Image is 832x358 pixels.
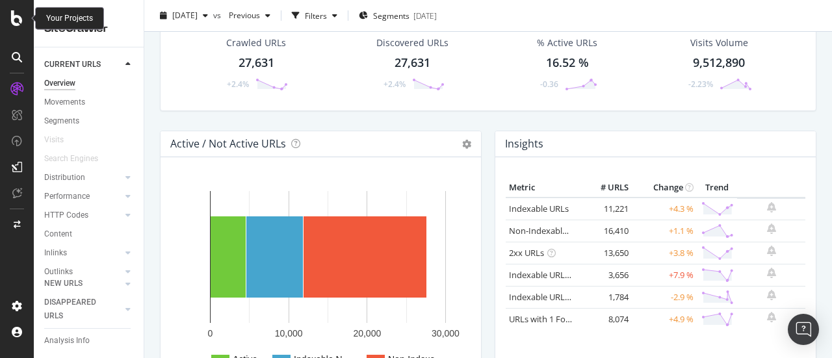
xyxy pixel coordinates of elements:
[697,178,737,198] th: Trend
[172,10,198,21] span: 2025 Sep. 3rd
[580,242,632,264] td: 13,650
[44,190,90,203] div: Performance
[44,246,67,260] div: Inlinks
[275,328,303,339] text: 10,000
[224,10,260,21] span: Previous
[287,5,343,26] button: Filters
[44,296,122,323] a: DISAPPEARED URLS
[44,277,122,290] a: NEW URLS
[44,246,122,260] a: Inlinks
[213,10,224,21] span: vs
[44,133,64,147] div: Visits
[632,178,697,198] th: Change
[44,190,122,203] a: Performance
[227,79,249,90] div: +2.4%
[44,58,101,71] div: CURRENT URLS
[632,198,697,220] td: +4.3 %
[788,314,819,345] div: Open Intercom Messenger
[580,220,632,242] td: 16,410
[44,152,98,166] div: Search Engines
[44,227,72,241] div: Content
[155,5,213,26] button: [DATE]
[506,178,580,198] th: Metric
[580,264,632,286] td: 3,656
[208,328,213,339] text: 0
[462,140,471,149] i: Options
[767,268,776,278] div: bell-plus
[44,334,90,348] div: Analysis Info
[632,220,697,242] td: +1.1 %
[537,36,597,49] div: % Active URLs
[376,36,448,49] div: Discovered URLs
[580,178,632,198] th: # URLS
[693,55,745,71] div: 9,512,890
[44,209,122,222] a: HTTP Codes
[505,135,543,153] h4: Insights
[413,10,437,21] div: [DATE]
[632,264,697,286] td: +7.9 %
[44,277,83,290] div: NEW URLS
[239,55,274,71] div: 27,631
[767,290,776,300] div: bell-plus
[632,308,697,330] td: +4.9 %
[44,77,75,90] div: Overview
[44,114,135,128] a: Segments
[44,152,111,166] a: Search Engines
[580,286,632,308] td: 1,784
[509,247,544,259] a: 2xx URLs
[383,79,406,90] div: +2.4%
[509,203,569,214] a: Indexable URLs
[767,202,776,212] div: bell-plus
[509,313,604,325] a: URLs with 1 Follow Inlink
[688,79,713,90] div: -2.23%
[353,328,381,339] text: 20,000
[395,55,430,71] div: 27,631
[509,269,617,281] a: Indexable URLs with Bad H1
[44,171,122,185] a: Distribution
[44,114,79,128] div: Segments
[44,334,135,348] a: Analysis Info
[44,209,88,222] div: HTTP Codes
[44,133,77,147] a: Visits
[224,5,276,26] button: Previous
[767,312,776,322] div: bell-plus
[44,96,135,109] a: Movements
[44,265,73,279] div: Outlinks
[540,79,558,90] div: -0.36
[767,224,776,234] div: bell-plus
[767,246,776,256] div: bell-plus
[44,96,85,109] div: Movements
[305,10,327,21] div: Filters
[44,296,110,323] div: DISAPPEARED URLS
[580,198,632,220] td: 11,221
[46,13,93,24] div: Your Projects
[509,291,651,303] a: Indexable URLs with Bad Description
[690,36,748,49] div: Visits Volume
[44,58,122,71] a: CURRENT URLS
[632,242,697,264] td: +3.8 %
[632,286,697,308] td: -2.9 %
[373,10,409,21] span: Segments
[44,227,135,241] a: Content
[44,265,122,279] a: Outlinks
[226,36,286,49] div: Crawled URLs
[580,308,632,330] td: 8,074
[432,328,460,339] text: 30,000
[509,225,588,237] a: Non-Indexable URLs
[44,171,85,185] div: Distribution
[44,77,135,90] a: Overview
[354,5,442,26] button: Segments[DATE]
[170,135,286,153] h4: Active / Not Active URLs
[546,55,589,71] div: 16.52 %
